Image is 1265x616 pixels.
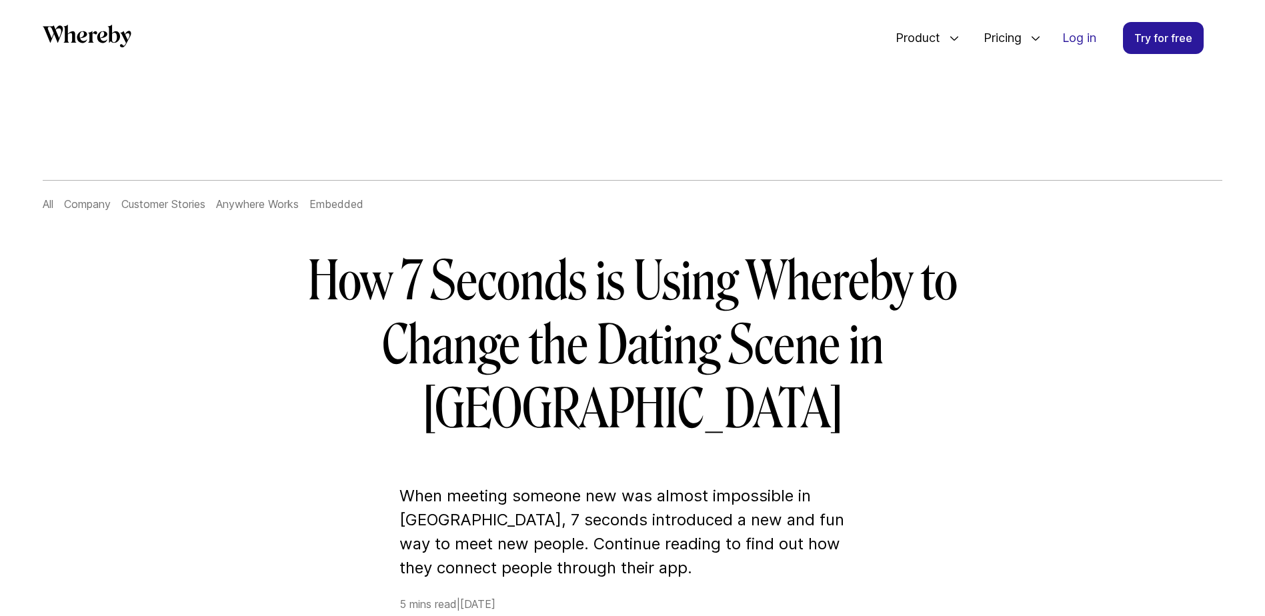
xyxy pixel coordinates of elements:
[249,249,1017,441] h1: How 7 Seconds is Using Whereby to Change the Dating Scene in [GEOGRAPHIC_DATA]
[43,25,131,52] a: Whereby
[1123,22,1204,54] a: Try for free
[121,197,205,211] a: Customer Stories
[216,197,299,211] a: Anywhere Works
[43,197,53,211] a: All
[309,197,363,211] a: Embedded
[399,484,866,580] p: When meeting someone new was almost impossible in [GEOGRAPHIC_DATA], 7 seconds introduced a new a...
[882,16,944,60] span: Product
[43,25,131,47] svg: Whereby
[64,197,111,211] a: Company
[970,16,1025,60] span: Pricing
[1052,23,1107,53] a: Log in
